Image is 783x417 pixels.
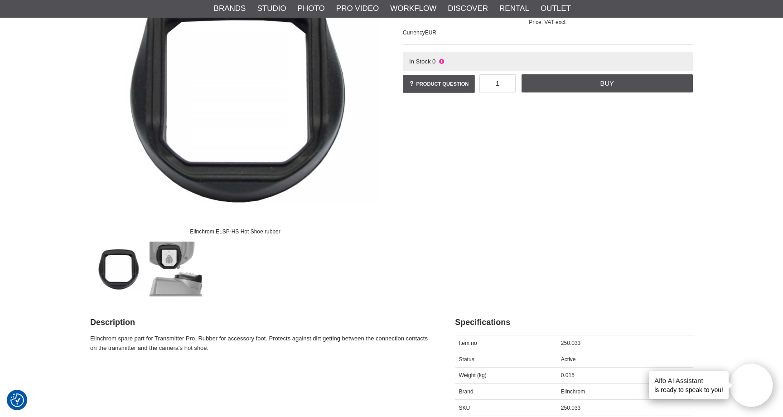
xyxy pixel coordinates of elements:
span: In Stock [409,58,431,65]
span: 250.033 [561,405,580,411]
img: Spare part to Transmitter Pro, rubber hot shoe [150,242,204,296]
img: Elinchrom ELSP-HS Hot Shoe rubber [91,242,146,296]
span: Currency [403,29,425,36]
div: is ready to speak to you! [649,371,729,399]
div: Elinchrom ELSP-HS Hot Shoe rubber [183,223,288,239]
img: Revisit consent button [10,393,24,407]
a: Buy [522,74,693,92]
span: SKU [459,405,470,411]
span: Status [459,356,474,363]
a: Photo [298,3,325,15]
span: 250.033 [561,340,580,346]
i: Not in stock [438,58,445,65]
h2: Description [90,317,432,328]
a: Rental [499,3,529,15]
span: Weight (kg) [459,372,487,378]
p: Elinchrom spare part for Transmitter Pro. Rubber for accessory foot. Protects against dirt gettin... [90,334,432,353]
span: Item no [459,340,477,346]
button: Consent Preferences [10,392,24,408]
a: Outlet [541,3,571,15]
h4: Aifo AI Assistant [654,376,723,385]
span: Brand [459,388,474,395]
h2: Specifications [455,317,693,328]
span: Price, VAT excl. [403,19,693,25]
span: 0.015 [561,372,575,378]
span: Active [561,356,576,363]
span: Elinchrom [561,388,585,395]
a: Product question [403,75,475,93]
a: Discover [448,3,488,15]
a: Studio [257,3,286,15]
a: Workflow [390,3,436,15]
span: EUR [425,29,436,36]
a: Brands [214,3,246,15]
a: Pro Video [336,3,379,15]
span: 0 [432,58,435,65]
